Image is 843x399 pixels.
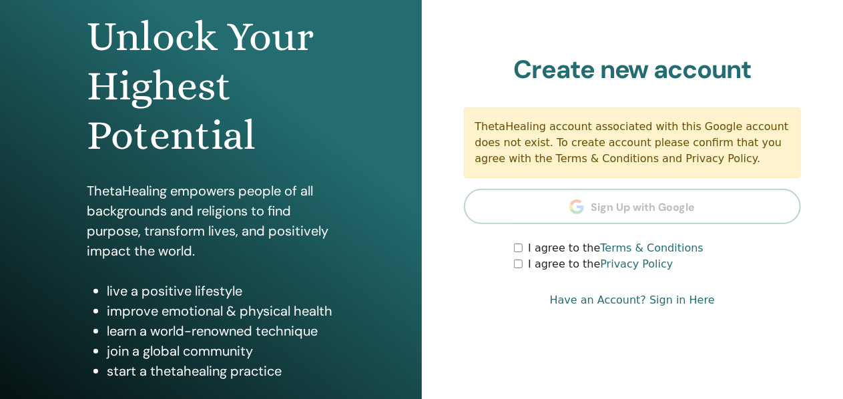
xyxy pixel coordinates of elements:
div: ThetaHealing account associated with this Google account does not exist. To create account please... [464,107,802,178]
li: start a thetahealing practice [107,361,334,381]
li: improve emotional & physical health [107,301,334,321]
a: Privacy Policy [600,258,673,270]
h2: Create new account [464,55,802,85]
label: I agree to the [528,256,673,272]
h1: Unlock Your Highest Potential [87,12,334,161]
p: ThetaHealing empowers people of all backgrounds and religions to find purpose, transform lives, a... [87,181,334,261]
a: Terms & Conditions [600,242,703,254]
li: join a global community [107,341,334,361]
a: Have an Account? Sign in Here [550,292,715,308]
li: live a positive lifestyle [107,281,334,301]
label: I agree to the [528,240,704,256]
li: learn a world-renowned technique [107,321,334,341]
